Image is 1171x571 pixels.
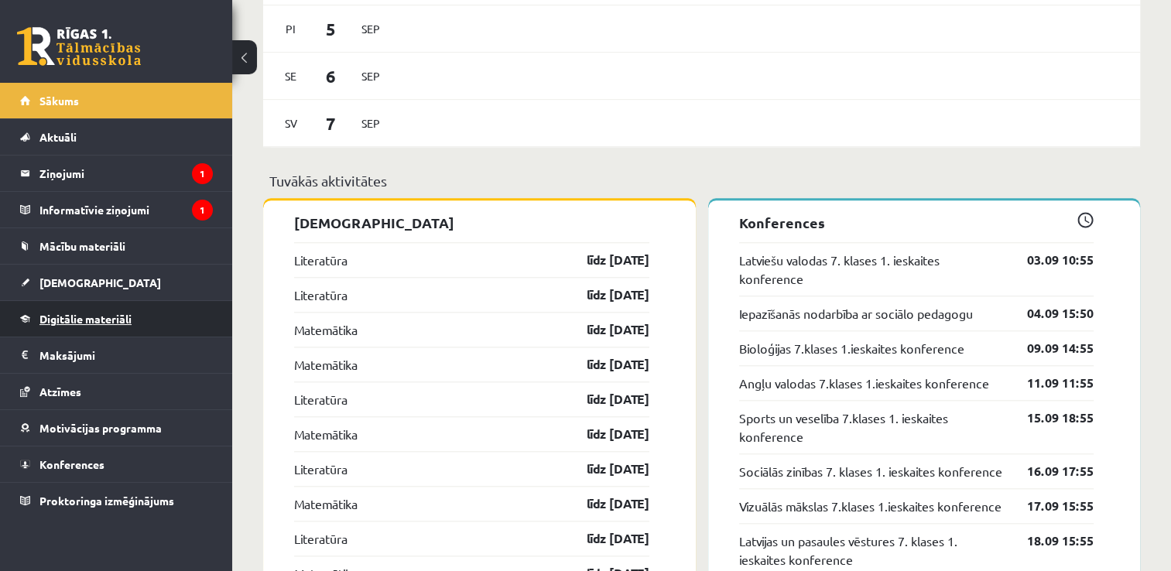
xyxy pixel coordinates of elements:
a: līdz [DATE] [560,460,649,478]
a: Vizuālās mākslas 7.klases 1.ieskaites konference [739,497,1002,515]
a: Informatīvie ziņojumi1 [20,192,213,227]
span: Sep [354,17,387,41]
a: Literatūra [294,390,348,409]
a: 03.09 10:55 [1004,251,1094,269]
p: [DEMOGRAPHIC_DATA] [294,212,649,233]
legend: Maksājumi [39,337,213,373]
span: Sākums [39,94,79,108]
a: Aktuāli [20,119,213,155]
a: 04.09 15:50 [1004,304,1094,323]
span: Digitālie materiāli [39,312,132,326]
a: Digitālie materiāli [20,301,213,337]
a: Matemātika [294,425,358,443]
a: Latviešu valodas 7. klases 1. ieskaites konference [739,251,1005,288]
span: 6 [307,63,355,89]
a: Literatūra [294,460,348,478]
a: līdz [DATE] [560,529,649,548]
a: līdz [DATE] [560,425,649,443]
a: Literatūra [294,529,348,548]
a: Literatūra [294,285,348,304]
a: 18.09 15:55 [1004,532,1094,550]
a: 11.09 11:55 [1004,374,1094,392]
a: Konferences [20,446,213,482]
legend: Ziņojumi [39,156,213,191]
span: [DEMOGRAPHIC_DATA] [39,275,161,289]
a: Latvijas un pasaules vēstures 7. klases 1. ieskaites konference [739,532,1005,569]
a: Mācību materiāli [20,228,213,264]
span: 5 [307,16,355,42]
a: Bioloģijas 7.klases 1.ieskaites konference [739,339,964,357]
a: Matemātika [294,355,358,374]
a: 15.09 18:55 [1004,409,1094,427]
a: Sociālās zinības 7. klases 1. ieskaites konference [739,462,1002,480]
a: Matemātika [294,494,358,513]
a: 17.09 15:55 [1004,497,1094,515]
span: 7 [307,111,355,136]
a: līdz [DATE] [560,390,649,409]
a: Atzīmes [20,374,213,409]
a: Literatūra [294,251,348,269]
span: Sv [275,111,307,135]
a: Ziņojumi1 [20,156,213,191]
i: 1 [192,200,213,221]
a: 16.09 17:55 [1004,462,1094,480]
i: 1 [192,163,213,184]
span: Aktuāli [39,130,77,144]
a: Sports un veselība 7.klases 1. ieskaites konference [739,409,1005,446]
a: līdz [DATE] [560,251,649,269]
a: Iepazīšanās nodarbība ar sociālo pedagogu [739,304,973,323]
a: Matemātika [294,320,358,339]
a: līdz [DATE] [560,320,649,339]
p: Konferences [739,212,1094,233]
a: līdz [DATE] [560,285,649,304]
a: [DEMOGRAPHIC_DATA] [20,265,213,300]
a: Maksājumi [20,337,213,373]
span: Mācību materiāli [39,239,125,253]
span: Pi [275,17,307,41]
a: Angļu valodas 7.klases 1.ieskaites konference [739,374,989,392]
span: Sep [354,64,387,88]
a: līdz [DATE] [560,355,649,374]
span: Konferences [39,457,104,471]
span: Sep [354,111,387,135]
legend: Informatīvie ziņojumi [39,192,213,227]
span: Se [275,64,307,88]
p: Tuvākās aktivitātes [269,170,1134,191]
span: Atzīmes [39,385,81,398]
a: Rīgas 1. Tālmācības vidusskola [17,27,141,66]
span: Motivācijas programma [39,421,162,435]
a: Proktoringa izmēģinājums [20,483,213,518]
a: Sākums [20,83,213,118]
a: līdz [DATE] [560,494,649,513]
a: Motivācijas programma [20,410,213,446]
span: Proktoringa izmēģinājums [39,494,174,508]
a: 09.09 14:55 [1004,339,1094,357]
